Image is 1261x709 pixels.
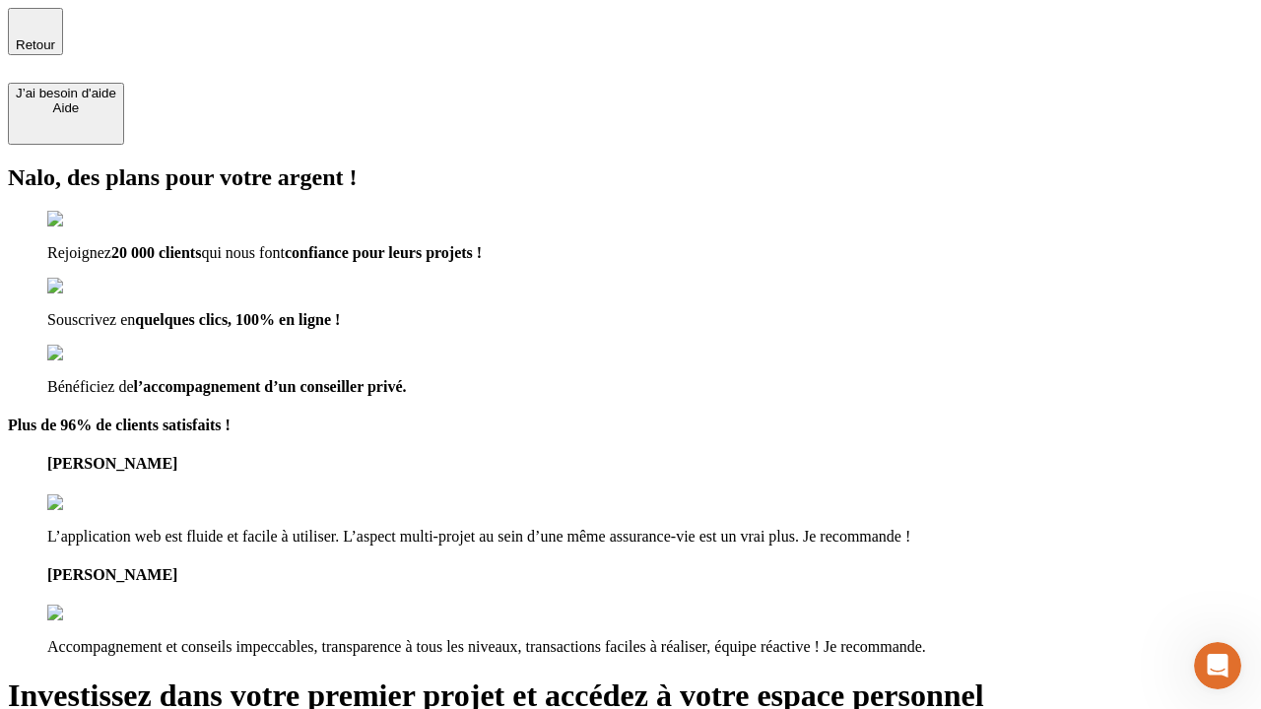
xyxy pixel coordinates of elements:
span: Bénéficiez de [47,378,134,395]
span: Souscrivez en [47,311,135,328]
h4: [PERSON_NAME] [47,455,1253,473]
iframe: Intercom live chat [1194,642,1241,689]
img: reviews stars [47,605,145,622]
h4: Plus de 96% de clients satisfaits ! [8,417,1253,434]
span: confiance pour leurs projets ! [285,244,482,261]
img: reviews stars [47,494,145,512]
span: qui nous font [201,244,284,261]
img: checkmark [47,345,132,362]
span: l’accompagnement d’un conseiller privé. [134,378,407,395]
button: J’ai besoin d'aideAide [8,83,124,145]
div: J’ai besoin d'aide [16,86,116,100]
span: Retour [16,37,55,52]
span: Rejoignez [47,244,111,261]
span: quelques clics, 100% en ligne ! [135,311,340,328]
img: checkmark [47,278,132,295]
span: 20 000 clients [111,244,202,261]
h2: Nalo, des plans pour votre argent ! [8,164,1253,191]
h4: [PERSON_NAME] [47,566,1253,584]
p: Accompagnement et conseils impeccables, transparence à tous les niveaux, transactions faciles à r... [47,638,1253,656]
p: L’application web est fluide et facile à utiliser. L’aspect multi-projet au sein d’une même assur... [47,528,1253,546]
img: checkmark [47,211,132,228]
div: Aide [16,100,116,115]
button: Retour [8,8,63,55]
